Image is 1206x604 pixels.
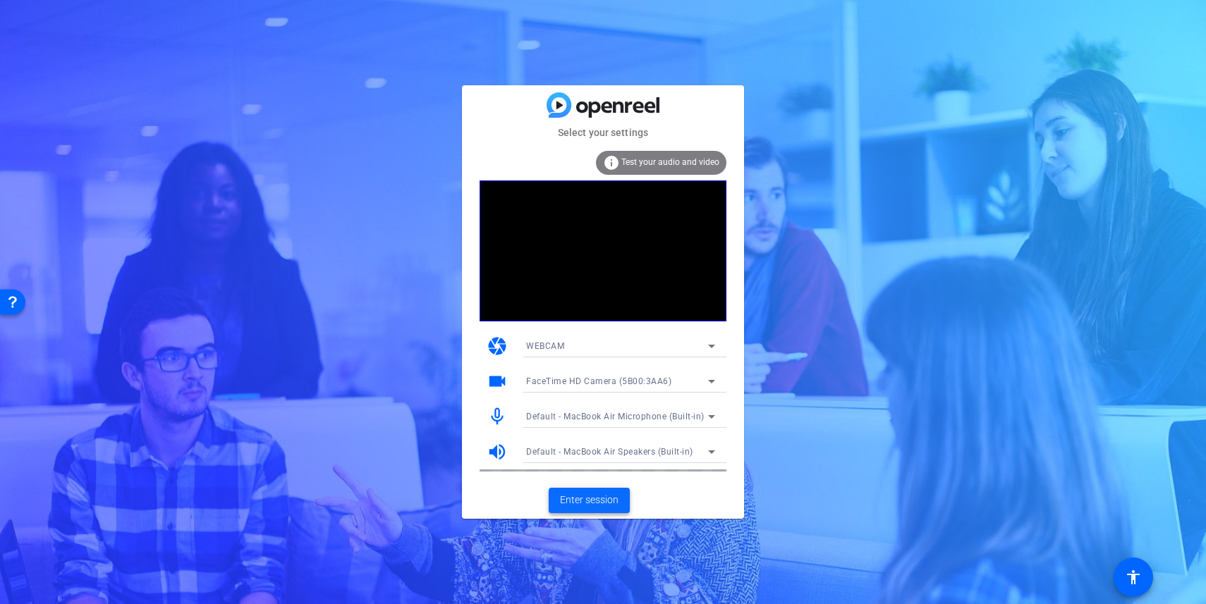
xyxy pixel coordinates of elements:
mat-icon: camera [487,335,508,357]
span: Test your audio and video [621,157,719,167]
span: FaceTime HD Camera (5B00:3AA6) [526,376,671,386]
span: Enter session [560,493,619,507]
mat-icon: accessibility [1125,569,1142,586]
img: blue-gradient.svg [547,92,659,117]
span: Default - MacBook Air Microphone (Built-in) [526,412,705,421]
mat-icon: videocam [487,371,508,392]
mat-icon: mic_none [487,406,508,427]
button: Enter session [549,488,630,513]
mat-icon: info [603,154,620,171]
mat-icon: volume_up [487,441,508,462]
mat-card-subtitle: Select your settings [462,125,744,140]
span: WEBCAM [526,341,564,351]
span: Default - MacBook Air Speakers (Built-in) [526,447,693,457]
